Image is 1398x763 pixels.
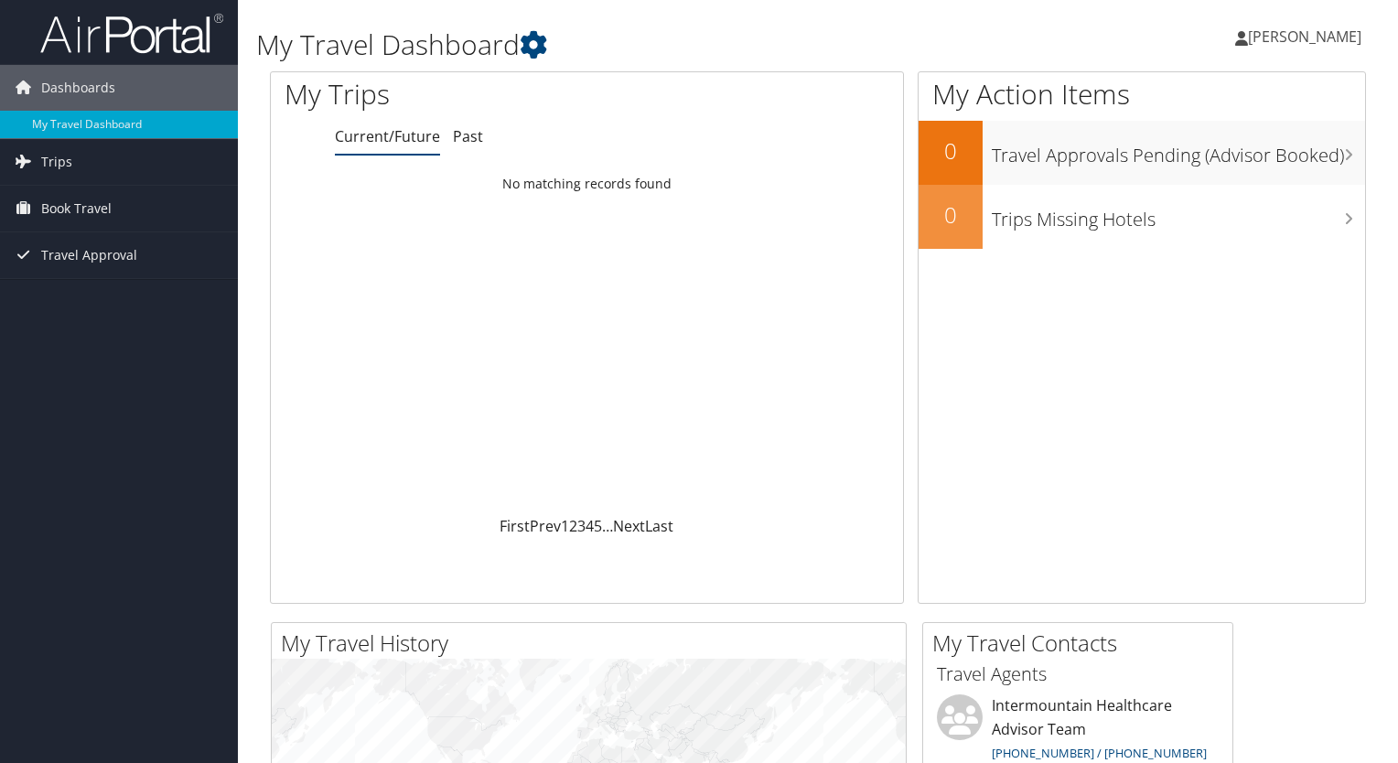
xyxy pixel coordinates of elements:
[41,139,72,185] span: Trips
[594,516,602,536] a: 5
[645,516,673,536] a: Last
[577,516,586,536] a: 3
[937,661,1219,687] h3: Travel Agents
[41,65,115,111] span: Dashboards
[530,516,561,536] a: Prev
[919,135,983,167] h2: 0
[919,75,1365,113] h1: My Action Items
[919,121,1365,185] a: 0Travel Approvals Pending (Advisor Booked)
[500,516,530,536] a: First
[40,12,223,55] img: airportal-logo.png
[1235,9,1380,64] a: [PERSON_NAME]
[992,134,1365,168] h3: Travel Approvals Pending (Advisor Booked)
[613,516,645,536] a: Next
[335,126,440,146] a: Current/Future
[569,516,577,536] a: 2
[281,628,906,659] h2: My Travel History
[561,516,569,536] a: 1
[602,516,613,536] span: …
[285,75,626,113] h1: My Trips
[992,198,1365,232] h3: Trips Missing Hotels
[256,26,1005,64] h1: My Travel Dashboard
[1248,27,1361,47] span: [PERSON_NAME]
[919,199,983,231] h2: 0
[41,186,112,231] span: Book Travel
[932,628,1232,659] h2: My Travel Contacts
[453,126,483,146] a: Past
[919,185,1365,249] a: 0Trips Missing Hotels
[586,516,594,536] a: 4
[992,745,1207,761] a: [PHONE_NUMBER] / [PHONE_NUMBER]
[41,232,137,278] span: Travel Approval
[271,167,903,200] td: No matching records found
